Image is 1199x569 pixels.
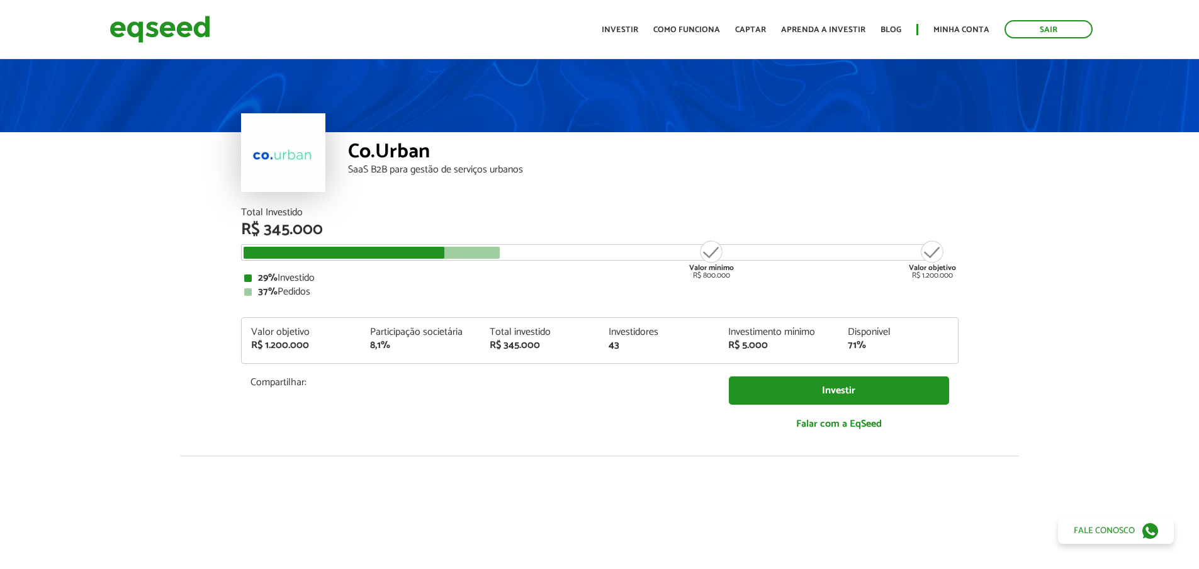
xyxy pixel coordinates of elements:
[609,327,709,337] div: Investidores
[370,327,471,337] div: Participação societária
[490,327,590,337] div: Total investido
[258,269,278,286] strong: 29%
[933,26,989,34] a: Minha conta
[250,376,710,388] p: Compartilhar:
[728,341,829,351] div: R$ 5.000
[729,411,949,437] a: Falar com a EqSeed
[609,341,709,351] div: 43
[258,283,278,300] strong: 37%
[348,165,959,175] div: SaaS B2B para gestão de serviços urbanos
[110,13,210,46] img: EqSeed
[1058,517,1174,544] a: Fale conosco
[251,327,352,337] div: Valor objetivo
[688,239,735,279] div: R$ 800.000
[251,341,352,351] div: R$ 1.200.000
[1005,20,1093,38] a: Sair
[728,327,829,337] div: Investimento mínimo
[241,222,959,238] div: R$ 345.000
[653,26,720,34] a: Como funciona
[781,26,865,34] a: Aprenda a investir
[909,262,956,274] strong: Valor objetivo
[241,208,959,218] div: Total Investido
[909,239,956,279] div: R$ 1.200.000
[370,341,471,351] div: 8,1%
[348,142,959,165] div: Co.Urban
[244,273,955,283] div: Investido
[490,341,590,351] div: R$ 345.000
[244,287,955,297] div: Pedidos
[735,26,766,34] a: Captar
[881,26,901,34] a: Blog
[848,327,949,337] div: Disponível
[729,376,949,405] a: Investir
[689,262,734,274] strong: Valor mínimo
[602,26,638,34] a: Investir
[848,341,949,351] div: 71%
